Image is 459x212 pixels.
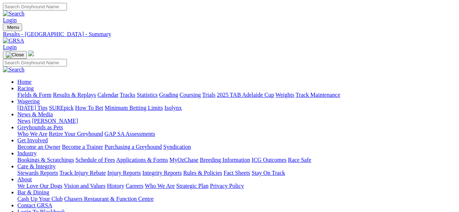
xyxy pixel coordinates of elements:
[17,137,48,143] a: Get Involved
[183,170,222,176] a: Rules & Policies
[17,196,63,202] a: Cash Up Your Club
[17,118,30,124] a: News
[64,196,153,202] a: Chasers Restaurant & Function Centre
[252,157,286,163] a: ICG Outcomes
[59,170,106,176] a: Track Injury Rebate
[17,157,456,163] div: Industry
[75,105,104,111] a: How To Bet
[163,144,191,150] a: Syndication
[17,79,31,85] a: Home
[7,25,19,30] span: Menu
[17,144,60,150] a: Become an Owner
[17,176,32,182] a: About
[3,51,27,59] button: Toggle navigation
[64,183,105,189] a: Vision and Values
[3,23,22,31] button: Toggle navigation
[3,44,17,50] a: Login
[116,157,168,163] a: Applications & Forms
[17,124,63,130] a: Greyhounds as Pets
[75,157,115,163] a: Schedule of Fees
[17,183,456,189] div: About
[105,144,162,150] a: Purchasing a Greyhound
[17,92,456,98] div: Racing
[107,170,141,176] a: Injury Reports
[3,17,17,23] a: Login
[252,170,285,176] a: Stay On Track
[17,98,40,104] a: Wagering
[17,111,53,117] a: News & Media
[288,157,311,163] a: Race Safe
[3,66,25,73] img: Search
[105,105,163,111] a: Minimum Betting Limits
[97,92,118,98] a: Calendar
[28,51,34,56] img: logo-grsa-white.png
[17,189,49,195] a: Bar & Dining
[200,157,250,163] a: Breeding Information
[275,92,294,98] a: Weights
[17,183,62,189] a: We Love Our Dogs
[6,52,24,58] img: Close
[180,92,201,98] a: Coursing
[17,163,56,169] a: Care & Integrity
[17,92,51,98] a: Fields & Form
[296,92,340,98] a: Track Maintenance
[202,92,215,98] a: Trials
[53,92,96,98] a: Results & Replays
[142,170,182,176] a: Integrity Reports
[145,183,175,189] a: Who We Are
[17,131,47,137] a: Who We Are
[17,157,74,163] a: Bookings & Scratchings
[159,92,178,98] a: Grading
[176,183,209,189] a: Strategic Plan
[17,105,47,111] a: [DATE] Tips
[3,38,24,44] img: GRSA
[49,105,73,111] a: SUREpick
[169,157,198,163] a: MyOzChase
[217,92,274,98] a: 2025 TAB Adelaide Cup
[105,131,155,137] a: GAP SA Assessments
[17,170,456,176] div: Care & Integrity
[17,202,52,208] a: Contact GRSA
[224,170,250,176] a: Fact Sheets
[210,183,244,189] a: Privacy Policy
[17,131,456,137] div: Greyhounds as Pets
[17,150,37,156] a: Industry
[126,183,143,189] a: Careers
[3,31,456,38] a: Results - [GEOGRAPHIC_DATA] - Summary
[17,196,456,202] div: Bar & Dining
[32,118,78,124] a: [PERSON_NAME]
[164,105,182,111] a: Isolynx
[17,85,34,91] a: Racing
[107,183,124,189] a: History
[3,59,67,66] input: Search
[49,131,103,137] a: Retire Your Greyhound
[17,118,456,124] div: News & Media
[3,3,67,10] input: Search
[3,10,25,17] img: Search
[120,92,135,98] a: Tracks
[17,170,58,176] a: Stewards Reports
[17,105,456,111] div: Wagering
[62,144,103,150] a: Become a Trainer
[17,144,456,150] div: Get Involved
[137,92,158,98] a: Statistics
